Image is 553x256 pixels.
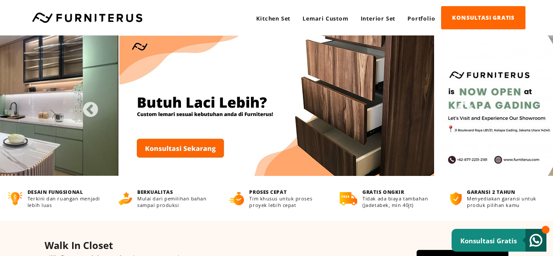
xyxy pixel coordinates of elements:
button: Next [456,102,465,110]
a: Interior Set [355,7,402,30]
a: Konsultasi Gratis [452,229,546,252]
a: Lemari Custom [296,7,354,30]
h4: DESAIN FUNGSIONAL [28,189,102,195]
p: Terkini dan ruangan menjadi lebih luas [28,195,102,208]
a: KONSULTASI GRATIS [441,6,525,29]
img: bergaransi.png [450,192,462,205]
img: Banner3.jpg [119,35,434,176]
img: gratis-ongkir.png [340,192,357,205]
h4: GRATIS ONGKIR [362,189,434,195]
a: Portfolio [401,7,441,30]
h4: Walk In Closet [45,238,508,252]
p: Tim khusus untuk proses proyek lebih cepat [249,195,323,208]
p: Menyediakan garansi untuk produk pilihan kamu [467,195,545,208]
img: berkualitas.png [118,192,132,205]
h4: GARANSI 2 TAHUN [467,189,545,195]
button: Previous [82,102,90,110]
small: Konsultasi Gratis [460,236,517,245]
p: Mulai dari pemilihan bahan sampai produksi [137,195,213,208]
h4: PROSES CEPAT [249,189,323,195]
img: desain-fungsional.png [8,192,22,205]
a: Kitchen Set [250,7,296,30]
p: Tidak ada biaya tambahan (Jadetabek, min 40jt) [362,195,434,208]
h4: BERKUALITAS [137,189,213,195]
